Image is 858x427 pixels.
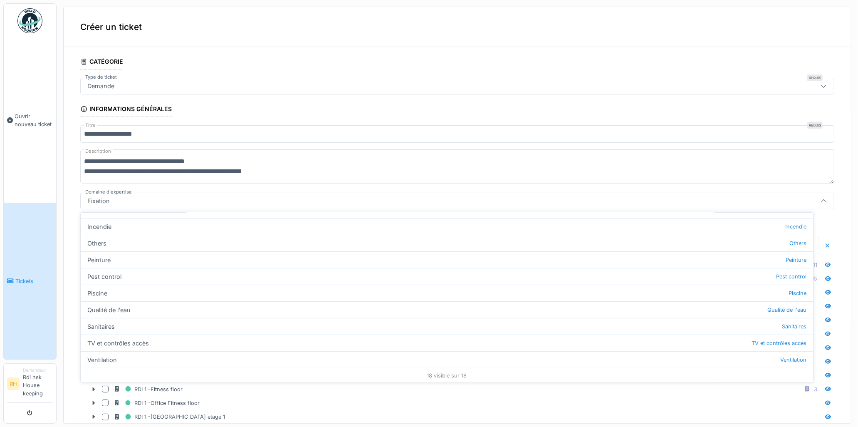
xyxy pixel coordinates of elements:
span: Qualité de l'eau [767,306,806,314]
div: Catégorie [80,55,123,70]
span: TV et contrôles accès [752,339,806,347]
img: Badge_color-CXgf-gQk.svg [17,8,42,33]
span: Tickets [15,277,53,285]
div: Créer un ticket [64,7,851,47]
li: RH [7,377,20,390]
div: Fixation [84,196,113,206]
a: Tickets [4,203,56,360]
span: Ventilation [780,356,806,364]
div: RDI 1 -Fitness floor [114,384,183,395]
label: Titre [84,122,97,129]
li: Rdi hsk House keeping [23,367,53,401]
div: Requis [807,122,823,129]
div: 11 [813,261,817,269]
div: RDI 1 -[GEOGRAPHIC_DATA] etage 1 [114,412,225,422]
span: Peinture [786,256,806,264]
span: Sanitaires [782,323,806,330]
a: RH DemandeurRdi hsk House keeping [7,367,53,403]
span: Others [789,239,806,247]
span: Pest control [776,273,806,281]
div: Informations générales [80,103,172,117]
div: Sanitaires [81,318,813,335]
div: Incendie [81,218,813,235]
div: Peinture [81,251,813,268]
div: Others [81,235,813,251]
a: Ouvrir nouveau ticket [4,38,56,203]
div: Piscine [81,285,813,301]
label: Type de ticket [84,74,119,81]
div: 3 [814,385,817,393]
div: TV et contrôles accès [81,335,813,351]
div: Ventilation [81,351,813,368]
div: Qualité de l'eau [81,301,813,318]
span: Ouvrir nouveau ticket [15,112,53,128]
label: Description [84,146,113,156]
div: Demande [84,82,118,91]
div: Pest control [81,268,813,285]
div: Demandeur [23,367,53,373]
span: Piscine [789,289,806,297]
div: 15 [812,275,817,283]
div: 18 visible sur 18 [81,368,813,383]
div: Requis [807,74,823,81]
label: Domaine d'expertise [84,189,134,196]
div: RDI 1 -Office Fitness floor [114,398,200,408]
span: Incendie [785,223,806,231]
